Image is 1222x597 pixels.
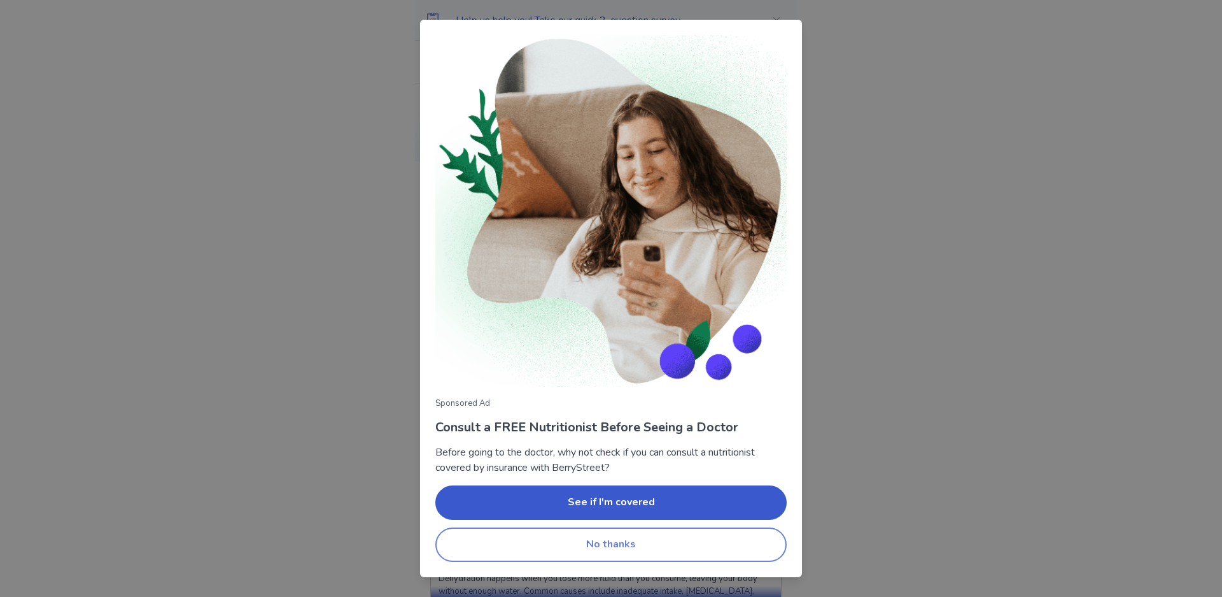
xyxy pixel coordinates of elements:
img: Woman consulting with nutritionist on phone [435,35,787,387]
p: Consult a FREE Nutritionist Before Seeing a Doctor [435,418,787,437]
button: No thanks [435,528,787,562]
p: Before going to the doctor, why not check if you can consult a nutritionist covered by insurance ... [435,445,787,475]
button: See if I'm covered [435,486,787,520]
p: Sponsored Ad [435,398,787,410]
